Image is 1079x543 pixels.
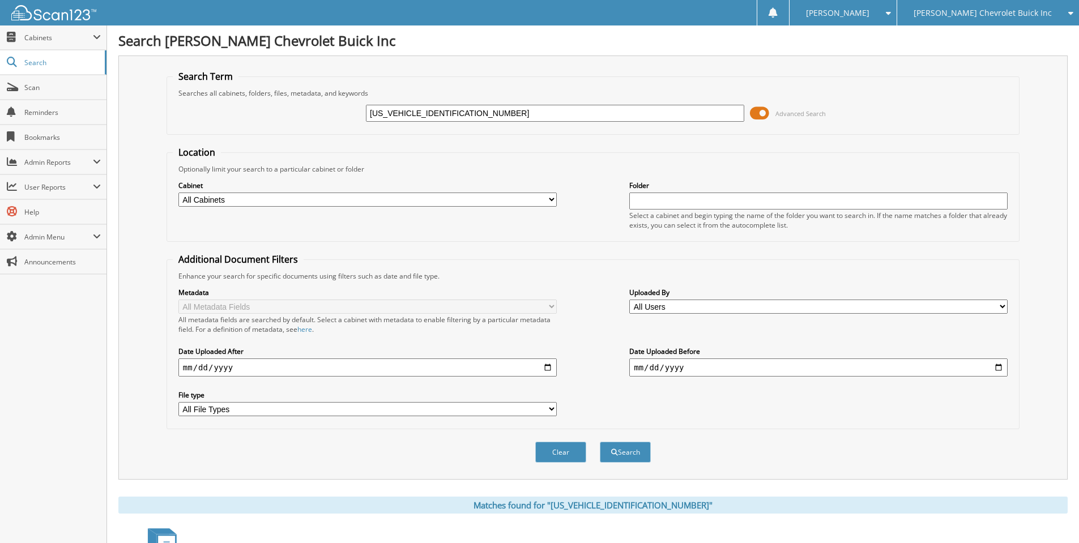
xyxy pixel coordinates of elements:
label: Cabinet [178,181,557,190]
div: Matches found for "[US_VEHICLE_IDENTIFICATION_NUMBER]" [118,497,1068,514]
h1: Search [PERSON_NAME] Chevrolet Buick Inc [118,31,1068,50]
input: start [178,358,557,377]
span: Scan [24,83,101,92]
legend: Additional Document Filters [173,253,304,266]
span: Announcements [24,257,101,267]
span: Admin Menu [24,232,93,242]
div: Enhance your search for specific documents using filters such as date and file type. [173,271,1013,281]
span: User Reports [24,182,93,192]
span: Search [24,58,99,67]
label: Date Uploaded After [178,347,557,356]
a: here [297,324,312,334]
span: Advanced Search [775,109,826,118]
legend: Search Term [173,70,238,83]
label: Folder [629,181,1008,190]
span: Admin Reports [24,157,93,167]
img: scan123-logo-white.svg [11,5,96,20]
label: Uploaded By [629,288,1008,297]
button: Clear [535,442,586,463]
div: Optionally limit your search to a particular cabinet or folder [173,164,1013,174]
button: Search [600,442,651,463]
span: Bookmarks [24,132,101,142]
label: Date Uploaded Before [629,347,1008,356]
div: All metadata fields are searched by default. Select a cabinet with metadata to enable filtering b... [178,315,557,334]
label: Metadata [178,288,557,297]
legend: Location [173,146,221,159]
span: Help [24,207,101,217]
input: end [629,358,1008,377]
div: Searches all cabinets, folders, files, metadata, and keywords [173,88,1013,98]
span: Reminders [24,108,101,117]
span: [PERSON_NAME] Chevrolet Buick Inc [914,10,1052,16]
label: File type [178,390,557,400]
span: [PERSON_NAME] [806,10,869,16]
span: Cabinets [24,33,93,42]
div: Select a cabinet and begin typing the name of the folder you want to search in. If the name match... [629,211,1008,230]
